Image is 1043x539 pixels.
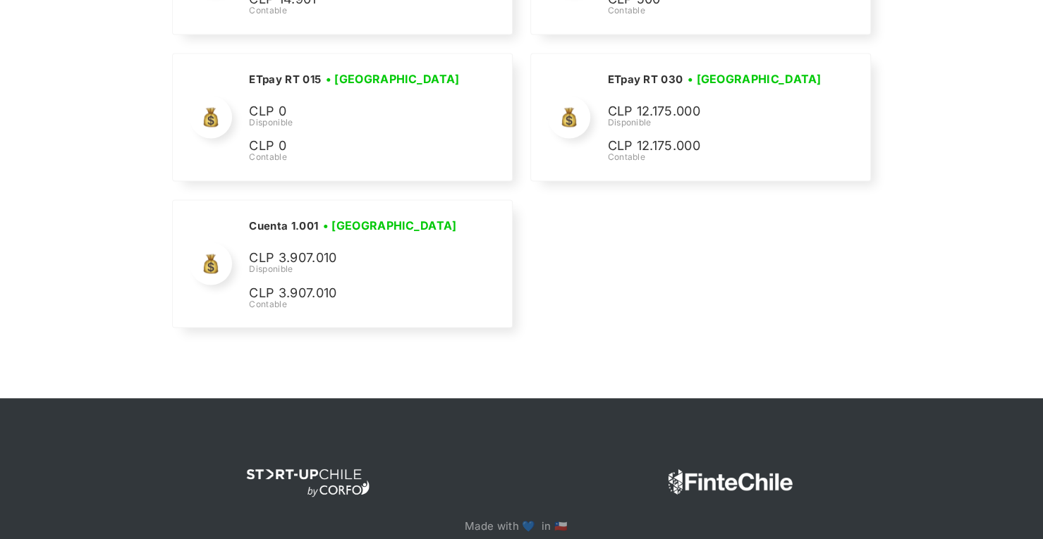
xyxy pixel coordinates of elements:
[607,136,819,156] p: CLP 12.175.000
[326,70,460,87] h3: • [GEOGRAPHIC_DATA]
[249,297,461,310] div: Contable
[249,263,461,275] div: Disponible
[249,116,464,129] div: Disponible
[607,4,826,17] div: Contable
[249,151,464,163] div: Contable
[249,219,318,233] h2: Cuenta 1.001
[607,116,826,129] div: Disponible
[607,151,826,163] div: Contable
[249,283,460,303] p: CLP 3.907.010
[688,70,822,87] h3: • [GEOGRAPHIC_DATA]
[607,101,819,122] p: CLP 12.175.000
[249,73,321,87] h2: ETpay RT 015
[323,217,457,234] h3: • [GEOGRAPHIC_DATA]
[607,73,683,87] h2: ETpay RT 030
[249,4,465,17] div: Contable
[465,518,578,534] p: Made with 💙 in 🇨🇱
[249,101,460,122] p: CLP 0
[249,136,460,156] p: CLP 0
[249,248,460,268] p: CLP 3.907.010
